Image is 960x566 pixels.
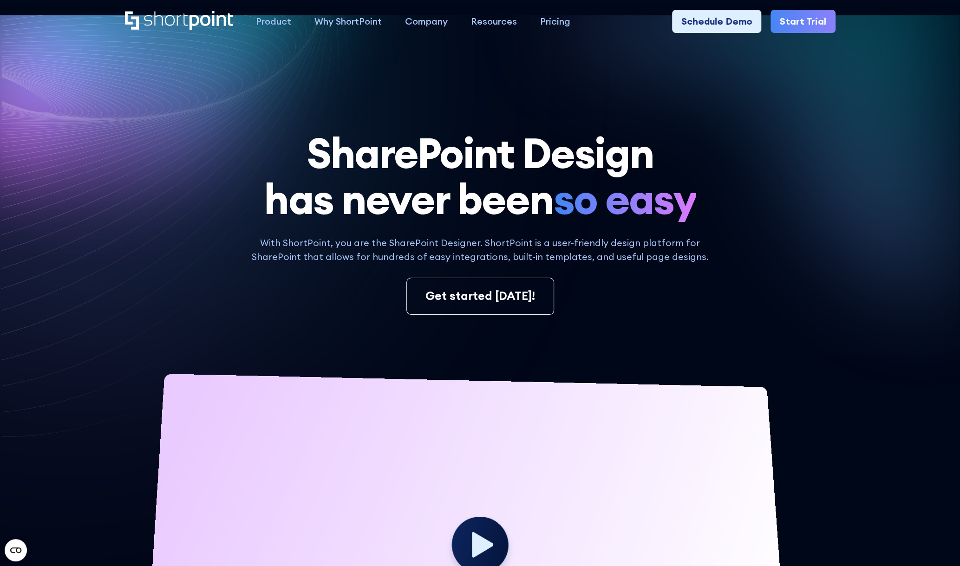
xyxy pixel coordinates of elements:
[529,10,582,33] a: Pricing
[405,14,448,28] div: Company
[244,10,303,33] a: Product
[425,287,535,305] div: Get started [DATE]!
[672,10,761,33] a: Schedule Demo
[125,130,836,222] h1: SharePoint Design has never been
[471,14,517,28] div: Resources
[771,10,836,33] a: Start Trial
[793,458,960,566] iframe: Chat Widget
[554,176,696,222] span: so easy
[393,10,459,33] a: Company
[125,11,233,31] a: Home
[459,10,529,33] a: Resources
[406,278,554,315] a: Get started [DATE]!
[314,14,382,28] div: Why ShortPoint
[303,10,393,33] a: Why ShortPoint
[540,14,570,28] div: Pricing
[5,539,27,561] button: Open CMP widget
[245,236,715,264] p: With ShortPoint, you are the SharePoint Designer. ShortPoint is a user-friendly design platform f...
[256,14,291,28] div: Product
